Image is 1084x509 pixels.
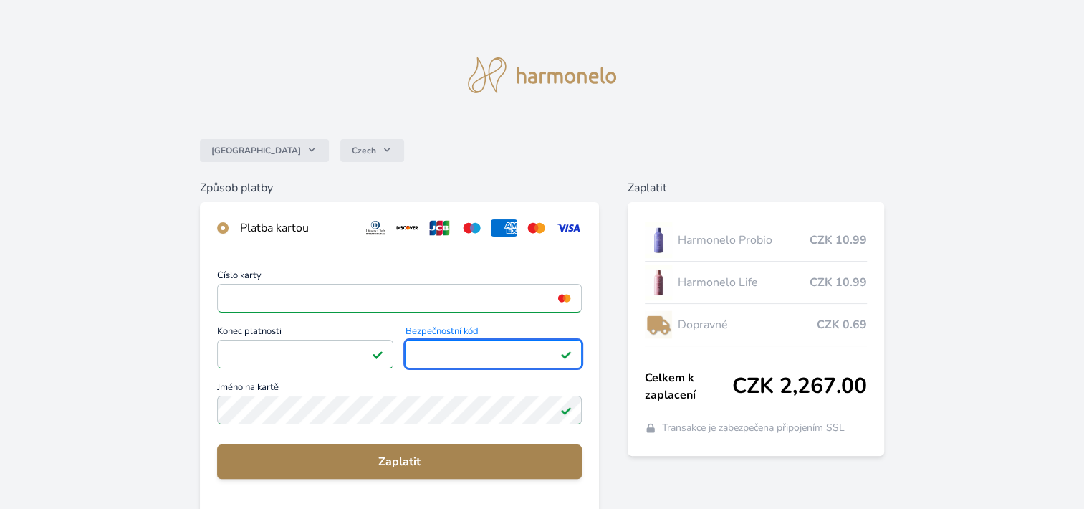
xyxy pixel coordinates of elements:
[352,145,376,156] span: Czech
[645,265,672,300] img: CLEAN_LIFE_se_stinem_x-lo.jpg
[372,348,383,360] img: Platné pole
[555,292,574,305] img: mc
[491,219,517,237] img: amex.svg
[678,274,810,291] span: Harmonelo Life
[645,307,672,343] img: delivery-lo.png
[560,404,572,416] img: Platné pole
[217,327,394,340] span: Konec platnosti
[523,219,550,237] img: mc.svg
[468,57,617,93] img: logo.svg
[363,219,389,237] img: diners.svg
[560,348,572,360] img: Platné pole
[628,179,884,196] h6: Zaplatit
[200,139,329,162] button: [GEOGRAPHIC_DATA]
[340,139,404,162] button: Czech
[645,222,672,258] img: CLEAN_PROBIO_se_stinem_x-lo.jpg
[678,232,810,249] span: Harmonelo Probio
[200,179,599,196] h6: Způsob platby
[817,316,867,333] span: CZK 0.69
[217,396,582,424] input: Jméno na kartěPlatné pole
[459,219,485,237] img: maestro.svg
[411,344,575,364] iframe: Iframe pro bezpečnostní kód
[240,219,351,237] div: Platba kartou
[224,288,575,308] iframe: Iframe pro číslo karty
[229,453,570,470] span: Zaplatit
[645,369,732,404] span: Celkem k zaplacení
[211,145,301,156] span: [GEOGRAPHIC_DATA]
[217,383,582,396] span: Jméno na kartě
[217,271,582,284] span: Číslo karty
[217,444,582,479] button: Zaplatit
[405,327,582,340] span: Bezpečnostní kód
[810,274,867,291] span: CZK 10.99
[555,219,582,237] img: visa.svg
[732,374,867,399] span: CZK 2,267.00
[394,219,421,237] img: discover.svg
[426,219,453,237] img: jcb.svg
[662,421,845,435] span: Transakce je zabezpečena připojením SSL
[810,232,867,249] span: CZK 10.99
[224,344,388,364] iframe: Iframe pro datum vypršení platnosti
[678,316,817,333] span: Dopravné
